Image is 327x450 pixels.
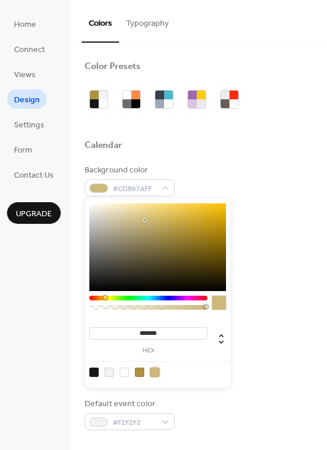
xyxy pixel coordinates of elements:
[7,115,51,134] a: Settings
[16,208,52,220] span: Upgrade
[135,368,144,377] div: rgb(172, 145, 64)
[7,165,61,184] a: Contact Us
[7,202,61,224] button: Upgrade
[7,14,43,33] a: Home
[7,89,47,109] a: Design
[14,69,36,81] span: Views
[150,368,159,377] div: rgb(205, 185, 122)
[14,144,32,157] span: Form
[7,140,39,159] a: Form
[7,64,43,84] a: Views
[14,94,40,106] span: Design
[89,348,207,354] label: hex
[85,398,172,410] div: Default event color
[120,368,129,377] div: rgb(255, 255, 255)
[113,417,156,429] span: #F2F2F2
[113,183,156,195] span: #CDB97AFF
[14,119,44,131] span: Settings
[105,368,114,377] div: rgb(242, 242, 242)
[14,19,36,31] span: Home
[85,164,172,176] div: Background color
[89,368,99,377] div: rgb(24, 24, 24)
[7,39,52,58] a: Connect
[85,140,122,152] div: Calendar
[85,61,141,73] div: Color Presets
[14,44,45,56] span: Connect
[14,169,54,182] span: Contact Us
